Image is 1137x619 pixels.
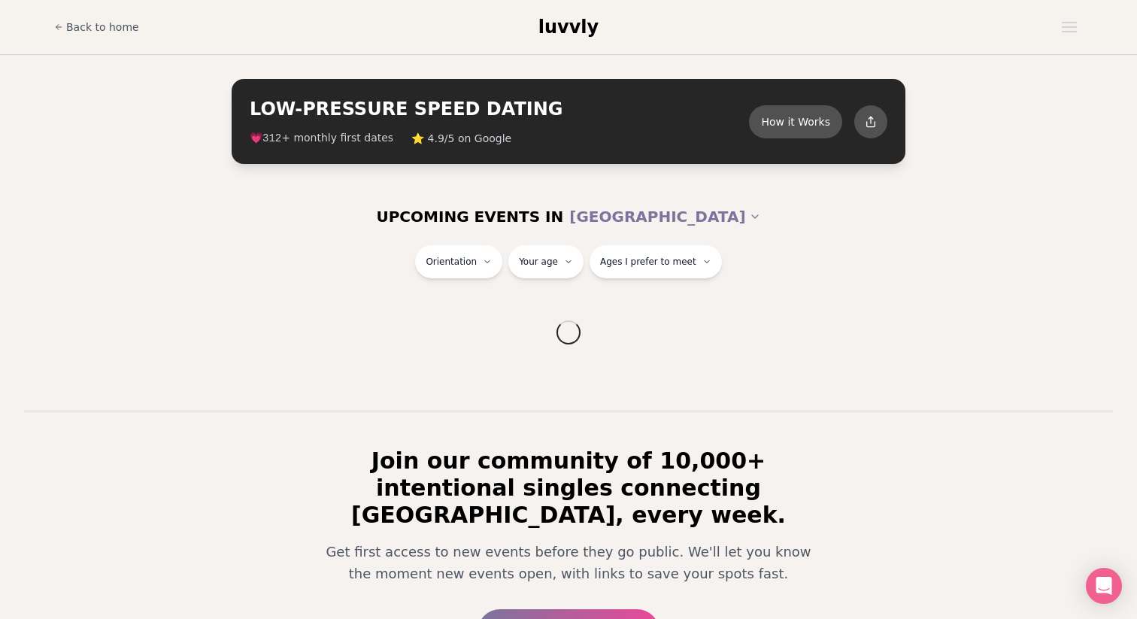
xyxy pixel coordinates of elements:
span: UPCOMING EVENTS IN [376,206,563,227]
button: Your age [508,245,584,278]
p: Get first access to new events before they go public. We'll let you know the moment new events op... [316,541,821,585]
a: luvvly [538,15,599,39]
span: luvvly [538,17,599,38]
button: Ages I prefer to meet [590,245,722,278]
button: How it Works [749,105,842,138]
div: Open Intercom Messenger [1086,568,1122,604]
button: Orientation [415,245,502,278]
span: 312 [262,132,281,144]
span: Orientation [426,256,477,268]
span: ⭐ 4.9/5 on Google [411,131,511,146]
button: Open menu [1056,16,1083,38]
h2: Join our community of 10,000+ intentional singles connecting [GEOGRAPHIC_DATA], every week. [304,448,833,529]
span: Ages I prefer to meet [600,256,696,268]
button: [GEOGRAPHIC_DATA] [569,200,760,233]
a: Back to home [54,12,139,42]
span: 💗 + monthly first dates [250,130,393,146]
span: Back to home [66,20,139,35]
h2: LOW-PRESSURE SPEED DATING [250,97,749,121]
span: Your age [519,256,558,268]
